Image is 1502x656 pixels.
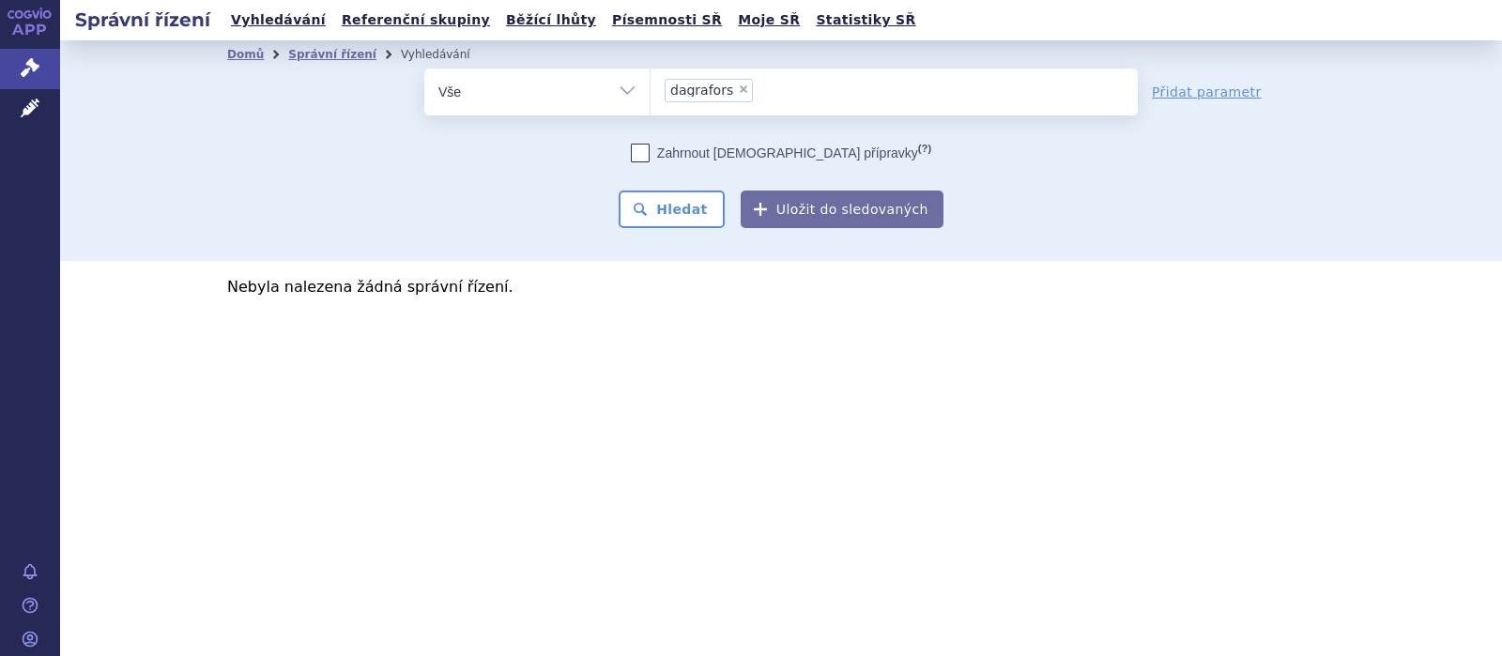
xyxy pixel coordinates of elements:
[918,143,931,155] abbr: (?)
[288,48,376,61] a: Správní řízení
[810,8,921,33] a: Statistiky SŘ
[631,144,931,162] label: Zahrnout [DEMOGRAPHIC_DATA] přípravky
[732,8,805,33] a: Moje SŘ
[738,84,749,95] span: ×
[670,84,733,97] span: dagrafors
[619,191,725,228] button: Hledat
[1152,83,1262,101] a: Přidat parametr
[336,8,496,33] a: Referenční skupiny
[606,8,728,33] a: Písemnosti SŘ
[60,7,225,33] h2: Správní řízení
[225,8,331,33] a: Vyhledávání
[227,48,264,61] a: Domů
[401,40,495,69] li: Vyhledávání
[741,191,943,228] button: Uložit do sledovaných
[759,78,769,101] input: dagrafors
[227,280,1335,295] p: Nebyla nalezena žádná správní řízení.
[500,8,602,33] a: Běžící lhůty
